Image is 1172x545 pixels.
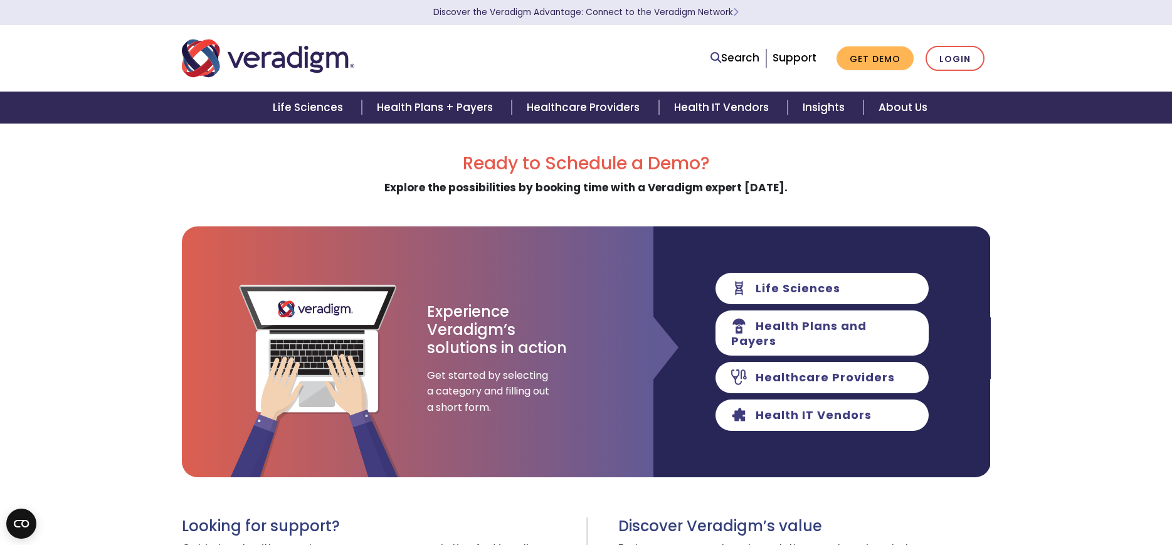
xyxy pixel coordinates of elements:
a: Search [710,50,759,66]
h3: Looking for support? [182,517,577,536]
span: Get started by selecting a category and filling out a short form. [427,368,552,416]
a: Health Plans + Payers [362,92,512,124]
a: Health IT Vendors [659,92,788,124]
a: Life Sciences [258,92,362,124]
h3: Discover Veradigm’s value [618,517,991,536]
a: About Us [863,92,942,124]
button: Open CMP widget [6,509,36,539]
a: Login [926,46,985,71]
strong: Explore the possibilities by booking time with a Veradigm expert [DATE]. [384,180,788,195]
span: Learn More [733,6,739,18]
img: Veradigm logo [182,38,354,79]
a: Discover the Veradigm Advantage: Connect to the Veradigm NetworkLearn More [433,6,739,18]
a: Support [773,50,816,65]
a: Get Demo [837,46,914,71]
a: Insights [788,92,863,124]
a: Healthcare Providers [512,92,658,124]
h3: Experience Veradigm’s solutions in action [427,303,568,357]
h2: Ready to Schedule a Demo? [182,153,991,174]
